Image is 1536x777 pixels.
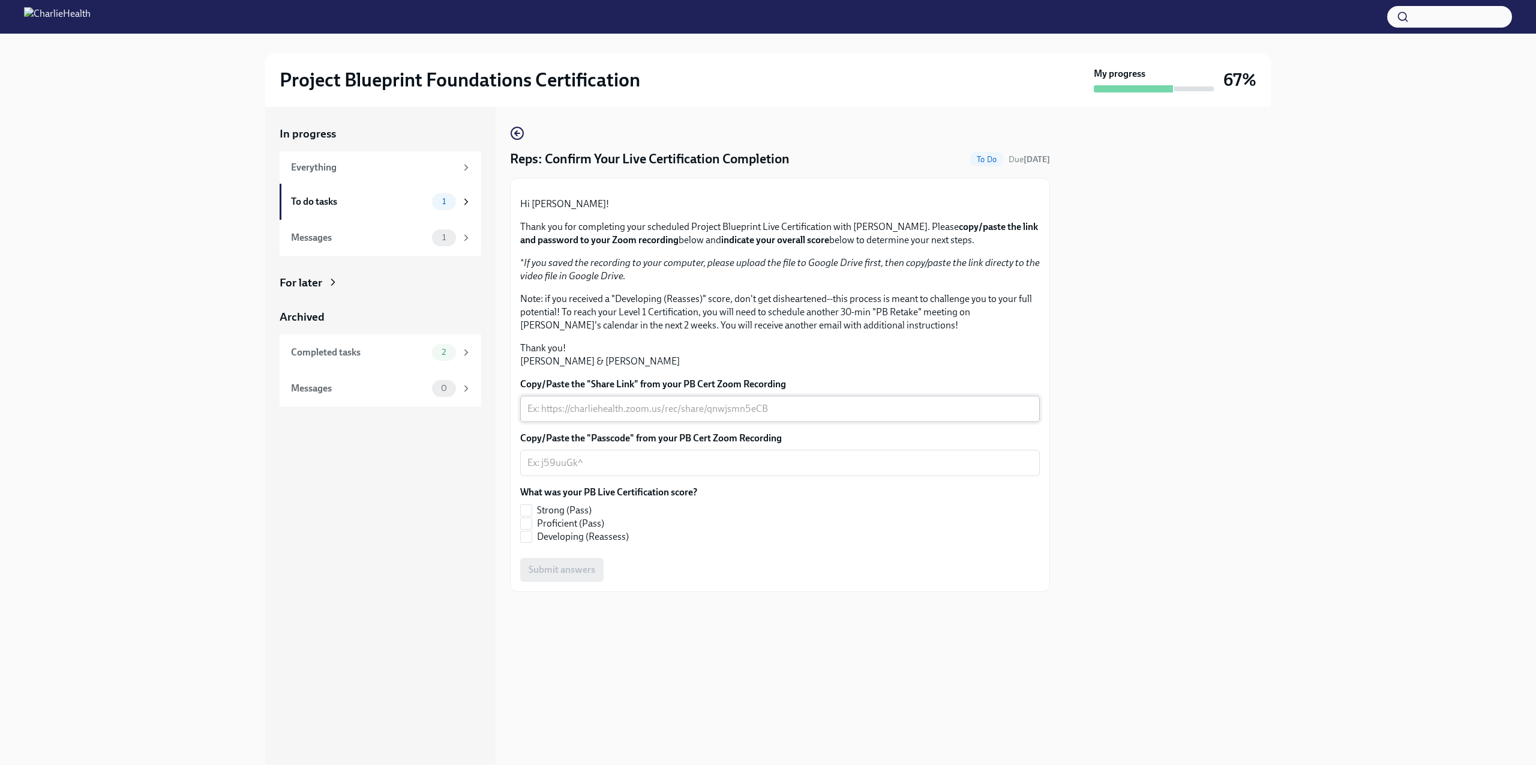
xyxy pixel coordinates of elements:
p: Thank you! [PERSON_NAME] & [PERSON_NAME] [520,342,1040,368]
label: Copy/Paste the "Share Link" from your PB Cert Zoom Recording [520,378,1040,391]
strong: My progress [1094,67,1145,80]
span: To Do [970,155,1004,164]
h2: Project Blueprint Foundations Certification [280,68,640,92]
div: To do tasks [291,195,427,208]
a: Messages0 [280,370,481,407]
p: Note: if you received a "Developing (Reasses)" score, don't get disheartened--this process is mea... [520,292,1040,332]
div: Messages [291,231,427,244]
div: Completed tasks [291,346,427,359]
p: Hi [PERSON_NAME]! [520,198,1040,211]
span: 2 [434,348,453,357]
em: If you saved the recording to your computer, please upload the file to Google Drive first, then c... [520,257,1040,282]
label: Copy/Paste the "Passcode" from your PB Cert Zoom Recording [520,432,1040,445]
span: Strong (Pass) [537,504,592,517]
a: Messages1 [280,220,481,256]
img: CharlieHealth [24,7,91,26]
strong: indicate your overall score [721,234,829,246]
p: Thank you for completing your scheduled Project Blueprint Live Certification with [PERSON_NAME]. ... [520,220,1040,247]
span: October 2nd, 2025 12:00 [1009,154,1050,165]
a: In progress [280,126,481,142]
a: To do tasks1 [280,184,481,220]
span: 0 [434,384,454,393]
div: Everything [291,161,456,174]
a: Archived [280,309,481,325]
a: Completed tasks2 [280,334,481,370]
span: Due [1009,154,1050,165]
div: For later [280,275,322,291]
span: Developing (Reassess) [537,530,629,543]
a: For later [280,275,481,291]
span: 1 [435,197,453,206]
span: 1 [435,233,453,242]
div: Messages [291,382,427,395]
span: Proficient (Pass) [537,517,604,530]
h4: Reps: Confirm Your Live Certification Completion [510,150,790,168]
a: Everything [280,151,481,184]
strong: [DATE] [1024,154,1050,165]
h3: 67% [1223,69,1256,91]
label: What was your PB Live Certification score? [520,486,697,499]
